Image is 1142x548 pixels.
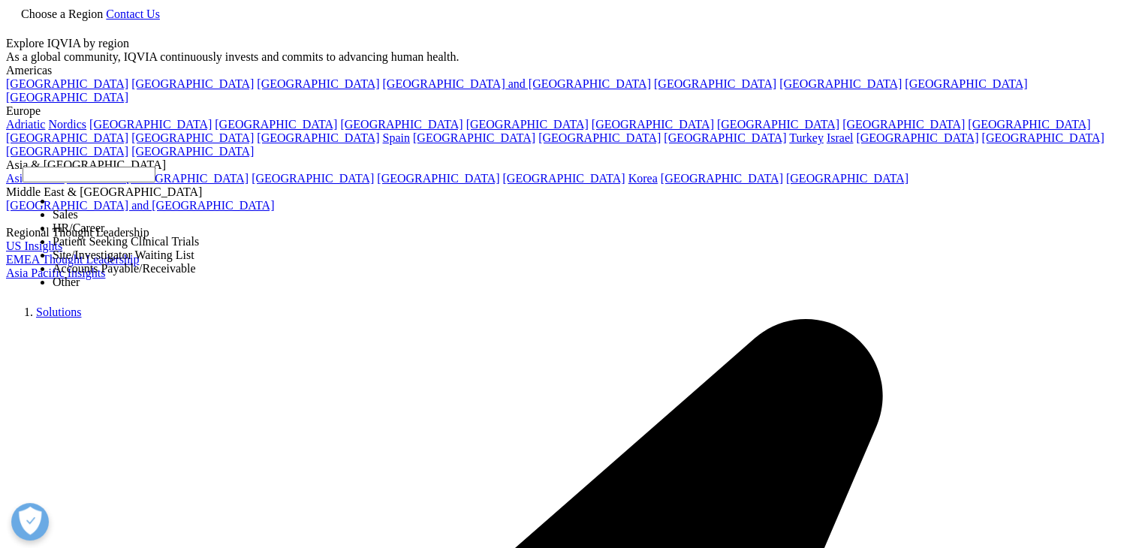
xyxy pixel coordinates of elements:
[856,131,978,144] a: [GEOGRAPHIC_DATA]
[538,131,661,144] a: [GEOGRAPHIC_DATA]
[466,118,589,131] a: [GEOGRAPHIC_DATA]
[131,77,254,90] a: [GEOGRAPHIC_DATA]
[628,172,658,185] a: Korea
[6,185,1113,199] div: Middle East & [GEOGRAPHIC_DATA]
[968,118,1090,131] a: [GEOGRAPHIC_DATA]
[789,131,824,144] a: Turkey
[215,118,337,131] a: [GEOGRAPHIC_DATA]
[11,503,49,540] button: Abrir preferências
[592,118,714,131] a: [GEOGRAPHIC_DATA]
[981,131,1104,144] a: [GEOGRAPHIC_DATA]
[131,131,254,144] a: [GEOGRAPHIC_DATA]
[6,266,105,279] a: Asia Pacific Insights
[377,172,499,185] a: [GEOGRAPHIC_DATA]
[779,77,902,90] a: [GEOGRAPHIC_DATA]
[6,37,1113,50] div: Explore IQVIA by region
[340,118,463,131] a: [GEOGRAPHIC_DATA]
[6,104,1113,118] div: Europe
[664,131,786,144] a: [GEOGRAPHIC_DATA]
[905,77,1027,90] a: [GEOGRAPHIC_DATA]
[6,145,128,158] a: [GEOGRAPHIC_DATA]
[382,77,650,90] a: [GEOGRAPHIC_DATA] and [GEOGRAPHIC_DATA]
[36,306,81,318] a: Solutions
[717,118,839,131] a: [GEOGRAPHIC_DATA]
[21,8,103,20] span: Choose a Region
[654,77,776,90] a: [GEOGRAPHIC_DATA]
[6,239,62,252] a: US Insights
[48,118,86,131] a: Nordics
[6,64,1113,77] div: Americas
[842,118,965,131] a: [GEOGRAPHIC_DATA]
[6,77,128,90] a: [GEOGRAPHIC_DATA]
[89,118,212,131] a: [GEOGRAPHIC_DATA]
[661,172,783,185] a: [GEOGRAPHIC_DATA]
[106,8,160,20] a: Contact Us
[53,208,199,221] li: Sales
[53,248,199,262] li: Site/Investigator Waiting List
[252,172,374,185] a: [GEOGRAPHIC_DATA]
[827,131,854,144] a: Israel
[257,77,379,90] a: [GEOGRAPHIC_DATA]
[6,172,65,185] a: Asia Pacific
[6,253,139,266] a: EMEA Thought Leadership
[382,131,409,144] a: Spain
[6,91,128,104] a: [GEOGRAPHIC_DATA]
[53,235,199,248] li: Patient Seeking Clinical Trials
[6,199,274,212] a: [GEOGRAPHIC_DATA] and [GEOGRAPHIC_DATA]
[502,172,625,185] a: [GEOGRAPHIC_DATA]
[786,172,908,185] a: [GEOGRAPHIC_DATA]
[6,131,128,144] a: [GEOGRAPHIC_DATA]
[6,158,1113,172] div: Asia & [GEOGRAPHIC_DATA]
[257,131,379,144] a: [GEOGRAPHIC_DATA]
[53,276,199,289] li: Other
[413,131,535,144] a: [GEOGRAPHIC_DATA]
[131,145,254,158] a: [GEOGRAPHIC_DATA]
[6,226,1113,239] div: Regional Thought Leadership
[53,221,199,235] li: HR/Career
[6,118,45,131] a: Adriatic
[6,50,1113,64] div: As a global community, IQVIA continuously invests and commits to advancing human health.
[53,262,199,276] li: Accounts Payable/Receivable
